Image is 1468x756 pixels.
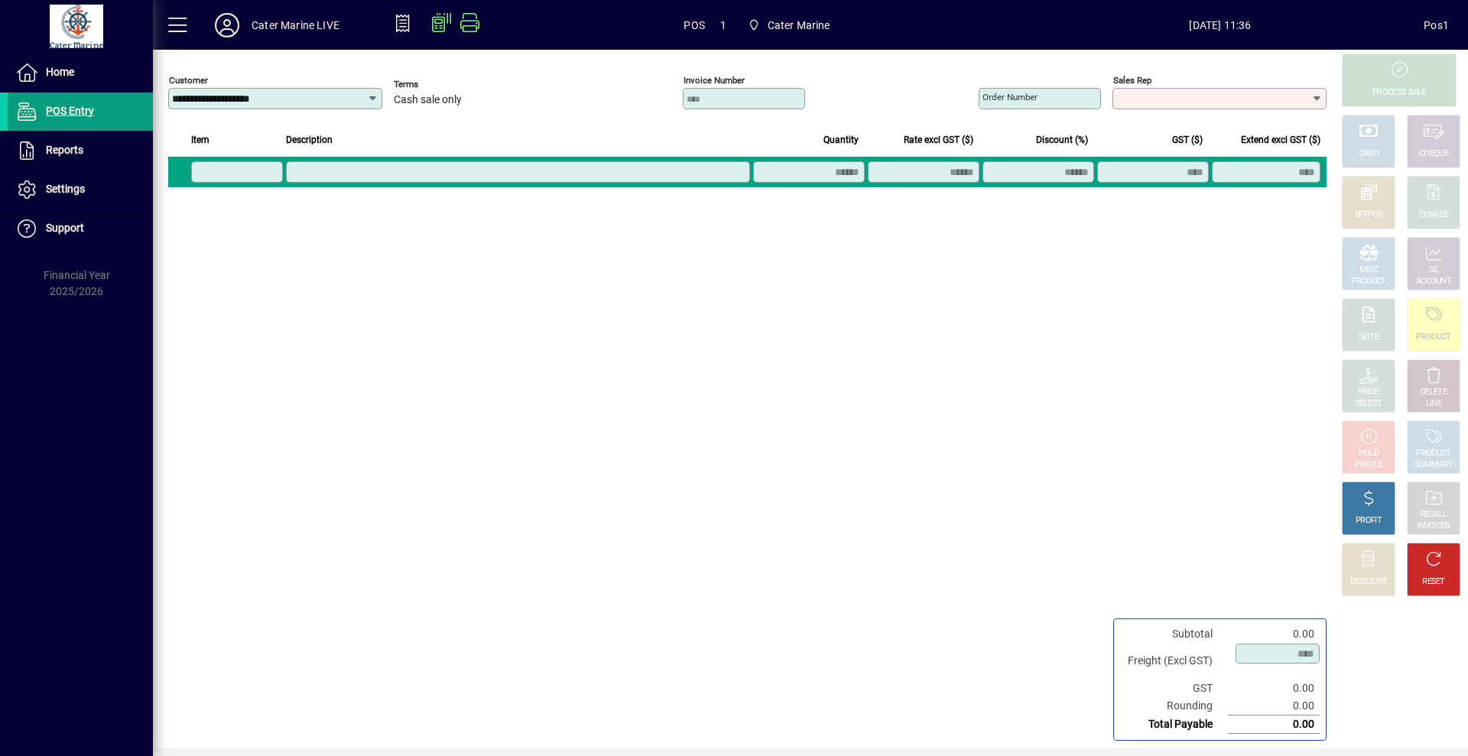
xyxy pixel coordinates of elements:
div: INVOICES [1417,521,1450,532]
div: CHARGE [1419,209,1449,221]
div: Pos1 [1424,13,1449,37]
button: Profile [203,11,252,39]
div: PRODUCT [1351,276,1385,287]
a: Settings [8,170,153,209]
div: MISC [1359,264,1378,276]
span: Cater Marine [768,13,830,37]
span: Cash sale only [394,94,462,106]
mat-label: Customer [169,75,208,86]
div: Cater Marine LIVE [252,13,339,37]
td: Rounding [1120,697,1228,715]
div: RESET [1422,576,1445,588]
span: POS Entry [46,105,94,117]
div: ACCOUNT [1416,276,1451,287]
div: PROFIT [1356,515,1382,527]
a: Home [8,54,153,92]
span: Cater Marine [742,11,836,39]
td: 0.00 [1228,625,1320,643]
div: NOTE [1359,332,1379,343]
span: Support [46,222,84,234]
div: LINE [1426,398,1441,410]
span: Item [191,131,209,148]
span: Reports [46,144,83,156]
td: Total Payable [1120,715,1228,734]
span: 1 [720,13,726,37]
div: DISCOUNT [1350,576,1387,588]
span: GST ($) [1172,131,1203,148]
td: 0.00 [1228,697,1320,715]
div: EFTPOS [1355,209,1383,221]
div: SUMMARY [1414,459,1453,471]
a: Support [8,209,153,248]
mat-label: Invoice number [684,75,745,86]
div: INVOICE [1354,459,1382,471]
mat-label: Sales rep [1113,75,1151,86]
td: 0.00 [1228,680,1320,697]
span: Quantity [823,131,859,148]
td: 0.00 [1228,715,1320,734]
div: CASH [1359,148,1379,160]
td: Subtotal [1120,625,1228,643]
div: DELETE [1421,387,1447,398]
div: PRODUCT [1416,332,1450,343]
div: GL [1429,264,1439,276]
div: SELECT [1356,398,1382,410]
a: Reports [8,131,153,170]
span: Discount (%) [1036,131,1088,148]
span: [DATE] 11:36 [1017,13,1424,37]
span: POS [684,13,705,37]
div: HOLD [1359,448,1379,459]
span: Extend excl GST ($) [1241,131,1320,148]
span: Home [46,66,74,78]
mat-label: Order number [982,92,1038,102]
td: GST [1120,680,1228,697]
div: RECALL [1421,509,1447,521]
span: Rate excl GST ($) [904,131,973,148]
span: Description [286,131,333,148]
span: Terms [394,79,486,89]
div: PRODUCT [1416,448,1450,459]
div: CHEQUE [1419,148,1448,160]
div: PRICE [1359,387,1379,398]
div: PROCESS SALE [1372,87,1426,99]
td: Freight (Excl GST) [1120,643,1228,680]
span: Settings [46,183,85,195]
